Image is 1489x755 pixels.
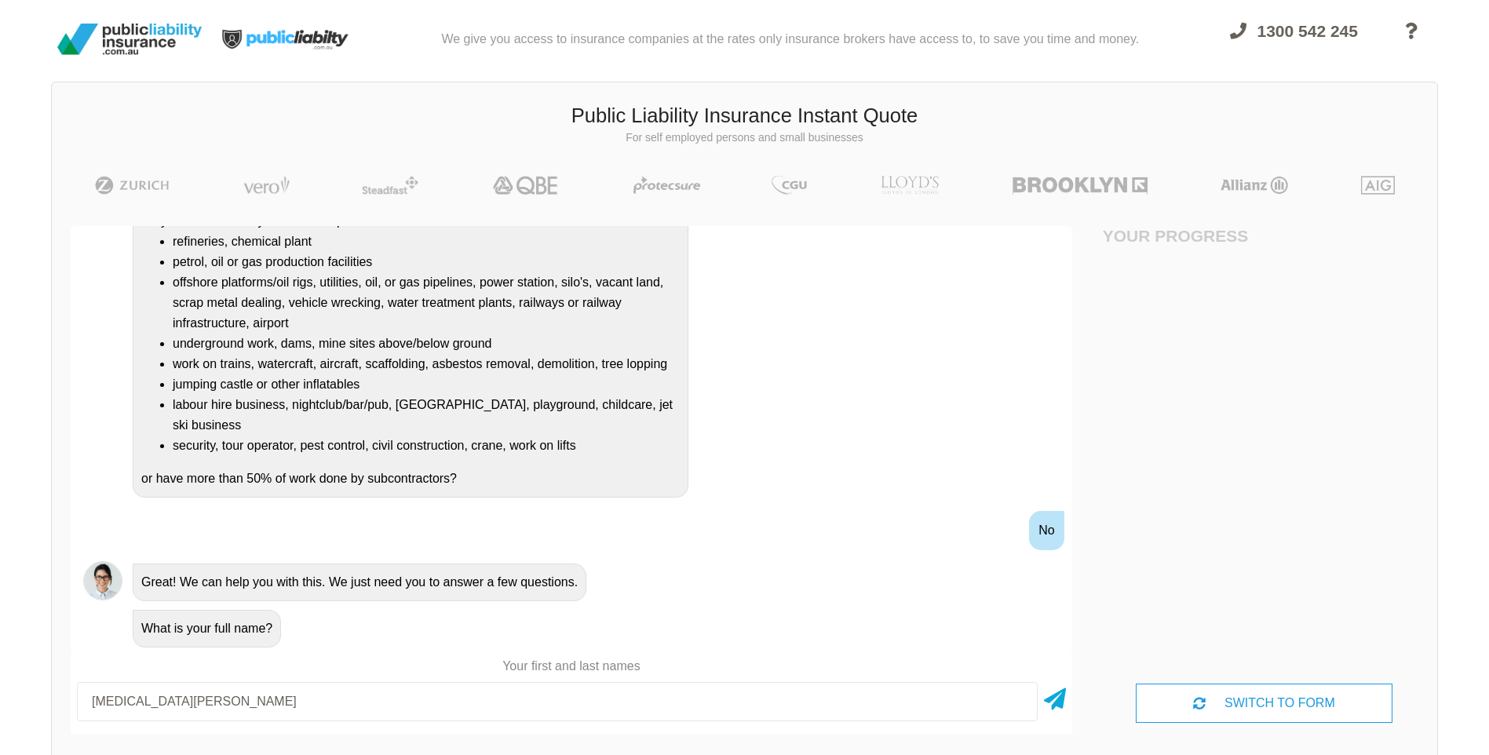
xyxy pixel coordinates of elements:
img: AIG | Public Liability Insurance [1355,176,1401,195]
img: QBE | Public Liability Insurance [484,176,568,195]
li: offshore platforms/oil rigs, utilities, oil, or gas pipelines, power station, silo's, vacant land... [173,272,680,334]
img: Steadfast | Public Liability Insurance [356,176,425,195]
li: petrol, oil or gas production facilities [173,252,680,272]
div: No [1029,511,1064,550]
div: SWITCH TO FORM [1136,684,1392,723]
img: CGU | Public Liability Insurance [765,176,812,195]
img: Vero | Public Liability Insurance [236,176,297,195]
img: Public Liability Insurance Light [208,6,365,72]
li: jumping castle or other inflatables [173,374,680,395]
h4: Your Progress [1103,226,1265,246]
a: 1300 542 245 [1216,13,1372,72]
div: Great! We can help you with this. We just need you to answer a few questions. [133,564,586,601]
img: Brooklyn | Public Liability Insurance [1006,176,1153,195]
li: refineries, chemical plant [173,232,680,252]
li: labour hire business, nightclub/bar/pub, [GEOGRAPHIC_DATA], playground, childcare, jet ski business [173,395,680,436]
p: Your first and last names [71,658,1072,675]
img: Zurich | Public Liability Insurance [88,176,177,195]
img: LLOYD's | Public Liability Insurance [872,176,947,195]
p: For self employed persons and small businesses [64,130,1425,146]
span: 1300 542 245 [1257,22,1358,40]
img: Public Liability Insurance [51,17,208,61]
img: Protecsure | Public Liability Insurance [627,176,706,195]
input: Your first and last names [77,682,1038,721]
li: underground work, dams, mine sites above/below ground [173,334,680,354]
img: Chatbot | PLI [83,561,122,600]
li: security, tour operator, pest control, civil construction, crane, work on lifts [173,436,680,456]
div: What is your full name? [133,610,281,647]
li: work on trains, watercraft, aircraft, scaffolding, asbestos removal, demolition, tree lopping [173,354,680,374]
div: Do you undertake any work on or operate a business that is/has a: or have more than 50% of work d... [133,202,688,498]
h3: Public Liability Insurance Instant Quote [64,102,1425,130]
img: Allianz | Public Liability Insurance [1213,176,1296,195]
div: We give you access to insurance companies at the rates only insurance brokers have access to, to ... [441,6,1139,72]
